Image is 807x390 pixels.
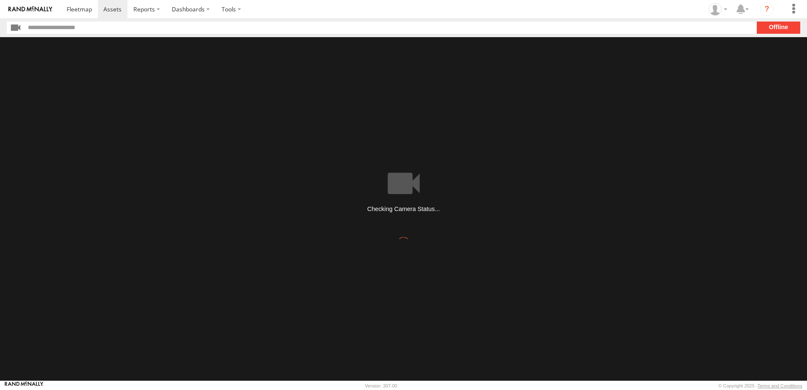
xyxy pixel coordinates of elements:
[758,383,802,388] a: Terms and Conditions
[706,3,730,16] div: Michael Giuliani
[8,6,52,12] img: rand-logo.svg
[5,382,43,390] a: Visit our Website
[718,383,802,388] div: © Copyright 2025 -
[365,383,397,388] div: Version: 307.00
[760,3,774,16] i: ?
